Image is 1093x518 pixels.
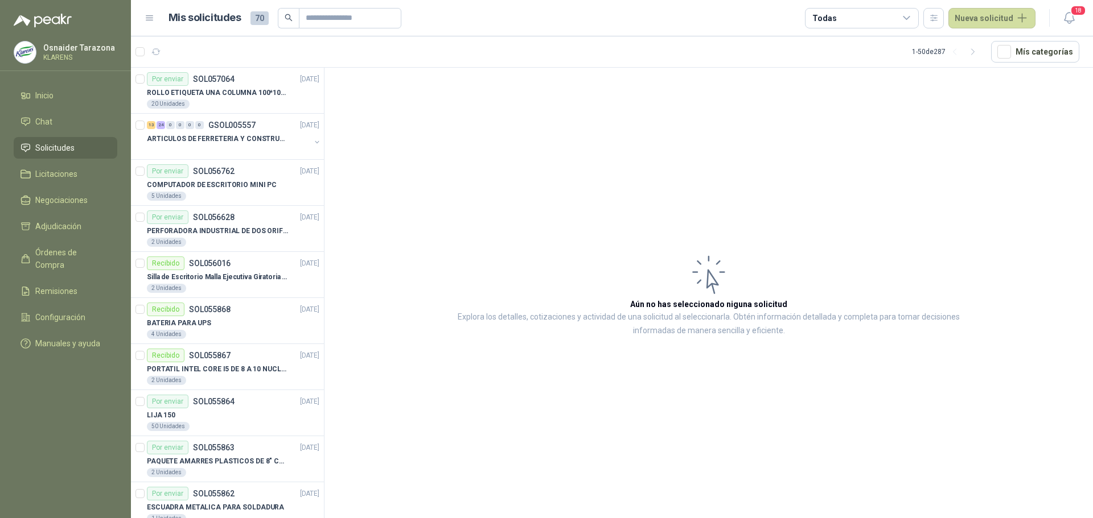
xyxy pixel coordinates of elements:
p: SOL055863 [193,444,235,451]
a: RecibidoSOL055867[DATE] PORTATIL INTEL CORE I5 DE 8 A 10 NUCLEOS2 Unidades [131,344,324,390]
div: 2 Unidades [147,284,186,293]
div: Por enviar [147,164,188,178]
div: Por enviar [147,441,188,454]
a: Por enviarSOL057064[DATE] ROLLO ETIQUETA UNA COLUMNA 100*100*500un20 Unidades [131,68,324,114]
p: SOL055867 [189,351,231,359]
a: Inicio [14,85,117,106]
a: Configuración [14,306,117,328]
p: [DATE] [300,304,319,315]
p: [DATE] [300,396,319,407]
img: Company Logo [14,42,36,63]
div: 20 Unidades [147,100,190,109]
p: PORTATIL INTEL CORE I5 DE 8 A 10 NUCLEOS [147,364,289,375]
a: Por enviarSOL055863[DATE] PAQUETE AMARRES PLASTICOS DE 8" COLOR NEGRO2 Unidades [131,436,324,482]
p: [DATE] [300,212,319,223]
span: Solicitudes [35,142,75,154]
p: [DATE] [300,350,319,361]
a: Licitaciones [14,163,117,185]
span: Configuración [35,311,85,324]
span: Inicio [35,89,54,102]
span: 18 [1070,5,1086,16]
div: 0 [166,121,175,129]
span: Adjudicación [35,220,81,233]
a: Chat [14,111,117,132]
a: Por enviarSOL055864[DATE] LIJA 15050 Unidades [131,390,324,436]
img: Logo peakr [14,14,72,27]
div: Recibido [147,302,184,316]
a: Órdenes de Compra [14,242,117,276]
p: [DATE] [300,258,319,269]
p: SOL057064 [193,75,235,83]
p: ROLLO ETIQUETA UNA COLUMNA 100*100*500un [147,88,289,98]
button: Mís categorías [991,41,1079,63]
div: 24 [157,121,165,129]
div: 0 [176,121,184,129]
p: ESCUADRA METALICA PARA SOLDADURA [147,502,284,513]
span: Órdenes de Compra [35,246,106,271]
p: SOL056762 [193,167,235,175]
p: SOL055864 [193,397,235,405]
div: 1 - 50 de 287 [912,43,982,61]
p: PAQUETE AMARRES PLASTICOS DE 8" COLOR NEGRO [147,456,289,467]
p: [DATE] [300,166,319,177]
span: search [285,14,293,22]
div: Por enviar [147,487,188,500]
p: [DATE] [300,442,319,453]
p: GSOL005557 [208,121,256,129]
a: Remisiones [14,280,117,302]
a: Manuales y ayuda [14,333,117,354]
span: 70 [250,11,269,25]
p: Explora los detalles, cotizaciones y actividad de una solicitud al seleccionarla. Obtén informaci... [438,310,979,338]
div: 4 Unidades [147,330,186,339]
div: 5 Unidades [147,192,186,201]
p: SOL056016 [189,259,231,267]
span: Remisiones [35,285,77,297]
p: [DATE] [300,74,319,85]
a: Por enviarSOL056762[DATE] COMPUTADOR DE ESCRITORIO MINI PC5 Unidades [131,160,324,206]
div: 2 Unidades [147,468,186,477]
span: Licitaciones [35,168,77,180]
span: Chat [35,115,52,128]
a: 13 24 0 0 0 0 GSOL005557[DATE] ARTICULOS DE FERRETERIA Y CONSTRUCCION EN GENERAL [147,118,322,155]
div: 2 Unidades [147,238,186,247]
div: 0 [195,121,204,129]
p: ARTICULOS DE FERRETERIA Y CONSTRUCCION EN GENERAL [147,134,289,144]
button: Nueva solicitud [948,8,1036,28]
a: Adjudicación [14,216,117,237]
a: Por enviarSOL056628[DATE] PERFORADORA INDUSTRIAL DE DOS ORIFICIOS2 Unidades [131,206,324,252]
div: Recibido [147,349,184,362]
div: Por enviar [147,72,188,86]
p: Silla de Escritorio Malla Ejecutiva Giratoria Cromada con Reposabrazos Fijo Negra [147,272,289,283]
a: RecibidoSOL056016[DATE] Silla de Escritorio Malla Ejecutiva Giratoria Cromada con Reposabrazos Fi... [131,252,324,298]
p: COMPUTADOR DE ESCRITORIO MINI PC [147,180,277,190]
p: [DATE] [300,120,319,131]
p: SOL055868 [189,305,231,313]
div: Todas [812,12,836,24]
p: LIJA 150 [147,410,175,421]
p: Osnaider Tarazona [43,44,115,52]
span: Negociaciones [35,194,88,206]
h1: Mis solicitudes [169,10,241,26]
div: 50 Unidades [147,422,190,431]
div: Por enviar [147,210,188,224]
a: Negociaciones [14,189,117,211]
div: Por enviar [147,395,188,408]
p: BATERIA PARA UPS [147,318,211,329]
p: SOL055862 [193,490,235,498]
h3: Aún no has seleccionado niguna solicitud [630,298,787,310]
p: KLARENS [43,54,115,61]
div: Recibido [147,256,184,270]
a: Solicitudes [14,137,117,159]
p: SOL056628 [193,213,235,221]
p: PERFORADORA INDUSTRIAL DE DOS ORIFICIOS [147,226,289,237]
a: RecibidoSOL055868[DATE] BATERIA PARA UPS4 Unidades [131,298,324,344]
span: Manuales y ayuda [35,337,100,350]
div: 2 Unidades [147,376,186,385]
div: 0 [186,121,194,129]
div: 13 [147,121,155,129]
p: [DATE] [300,488,319,499]
button: 18 [1059,8,1079,28]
